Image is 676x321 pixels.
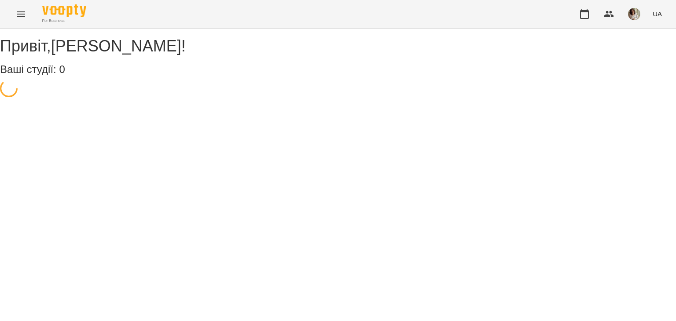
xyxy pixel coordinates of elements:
[628,8,640,20] img: cf9d72be1c49480477303613d6f9b014.jpg
[59,63,65,75] span: 0
[42,4,86,17] img: Voopty Logo
[653,9,662,18] span: UA
[11,4,32,25] button: Menu
[42,18,86,24] span: For Business
[649,6,665,22] button: UA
